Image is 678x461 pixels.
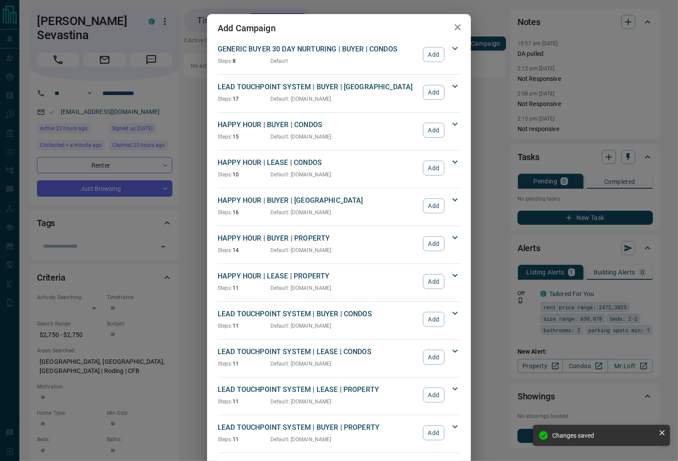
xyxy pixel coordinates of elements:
[218,284,270,292] p: 11
[218,436,233,443] span: Steps:
[218,307,460,332] div: LEAD TOUCHPOINT SYSTEM | BUYER | CONDOSSteps:11Default: [DOMAIN_NAME]Add
[218,246,270,254] p: 14
[218,118,460,143] div: HAPPY HOUR | BUYER | CONDOSSteps:15Default: [DOMAIN_NAME]Add
[423,123,445,138] button: Add
[218,422,419,433] p: LEAD TOUCHPOINT SYSTEM | BUYER | PROPERTY
[423,161,445,176] button: Add
[218,345,460,370] div: LEAD TOUCHPOINT SYSTEM | LEASE | CONDOSSteps:11Default: [DOMAIN_NAME]Add
[218,209,233,216] span: Steps:
[218,57,270,65] p: 8
[218,285,233,291] span: Steps:
[218,194,460,218] div: HAPPY HOUR | BUYER | [GEOGRAPHIC_DATA]Steps:16Default: [DOMAIN_NAME]Add
[423,236,445,251] button: Add
[552,432,655,439] div: Changes saved
[218,133,270,141] p: 15
[270,284,332,292] p: Default : [DOMAIN_NAME]
[218,157,419,168] p: HAPPY HOUR | LEASE | CONDOS
[423,198,445,213] button: Add
[218,322,270,330] p: 11
[218,95,270,103] p: 17
[218,399,233,405] span: Steps:
[218,361,233,367] span: Steps:
[218,323,233,329] span: Steps:
[218,58,233,64] span: Steps:
[423,350,445,365] button: Add
[218,44,419,55] p: GENERIC BUYER 30 DAY NURTURING | BUYER | CONDOS
[218,42,460,67] div: GENERIC BUYER 30 DAY NURTURING | BUYER | CONDOSSteps:8DefaultAdd
[423,85,445,100] button: Add
[270,133,332,141] p: Default : [DOMAIN_NAME]
[270,57,288,65] p: Default
[270,246,332,254] p: Default : [DOMAIN_NAME]
[218,309,419,319] p: LEAD TOUCHPOINT SYSTEM | BUYER | CONDOS
[218,383,460,407] div: LEAD TOUCHPOINT SYSTEM | LEASE | PROPERTYSteps:11Default: [DOMAIN_NAME]Add
[218,398,270,406] p: 11
[270,95,332,103] p: Default : [DOMAIN_NAME]
[423,388,445,402] button: Add
[218,172,233,178] span: Steps:
[218,156,460,180] div: HAPPY HOUR | LEASE | CONDOSSteps:10Default: [DOMAIN_NAME]Add
[423,312,445,327] button: Add
[218,360,270,368] p: 11
[218,269,460,294] div: HAPPY HOUR | LEASE | PROPERTYSteps:11Default: [DOMAIN_NAME]Add
[207,14,286,42] h2: Add Campaign
[218,384,419,395] p: LEAD TOUCHPOINT SYSTEM | LEASE | PROPERTY
[218,347,419,357] p: LEAD TOUCHPOINT SYSTEM | LEASE | CONDOS
[218,134,233,140] span: Steps:
[218,209,270,216] p: 16
[423,425,445,440] button: Add
[270,398,332,406] p: Default : [DOMAIN_NAME]
[218,82,419,92] p: LEAD TOUCHPOINT SYSTEM | BUYER | [GEOGRAPHIC_DATA]
[218,233,419,244] p: HAPPY HOUR | BUYER | PROPERTY
[218,231,460,256] div: HAPPY HOUR | BUYER | PROPERTYSteps:14Default: [DOMAIN_NAME]Add
[218,435,270,443] p: 11
[218,195,419,206] p: HAPPY HOUR | BUYER | [GEOGRAPHIC_DATA]
[218,421,460,445] div: LEAD TOUCHPOINT SYSTEM | BUYER | PROPERTYSteps:11Default: [DOMAIN_NAME]Add
[270,209,332,216] p: Default : [DOMAIN_NAME]
[218,96,233,102] span: Steps:
[423,47,445,62] button: Add
[270,360,332,368] p: Default : [DOMAIN_NAME]
[218,271,419,282] p: HAPPY HOUR | LEASE | PROPERTY
[218,80,460,105] div: LEAD TOUCHPOINT SYSTEM | BUYER | [GEOGRAPHIC_DATA]Steps:17Default: [DOMAIN_NAME]Add
[423,274,445,289] button: Add
[218,171,270,179] p: 10
[218,120,419,130] p: HAPPY HOUR | BUYER | CONDOS
[270,171,332,179] p: Default : [DOMAIN_NAME]
[218,247,233,253] span: Steps:
[270,435,332,443] p: Default : [DOMAIN_NAME]
[270,322,332,330] p: Default : [DOMAIN_NAME]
